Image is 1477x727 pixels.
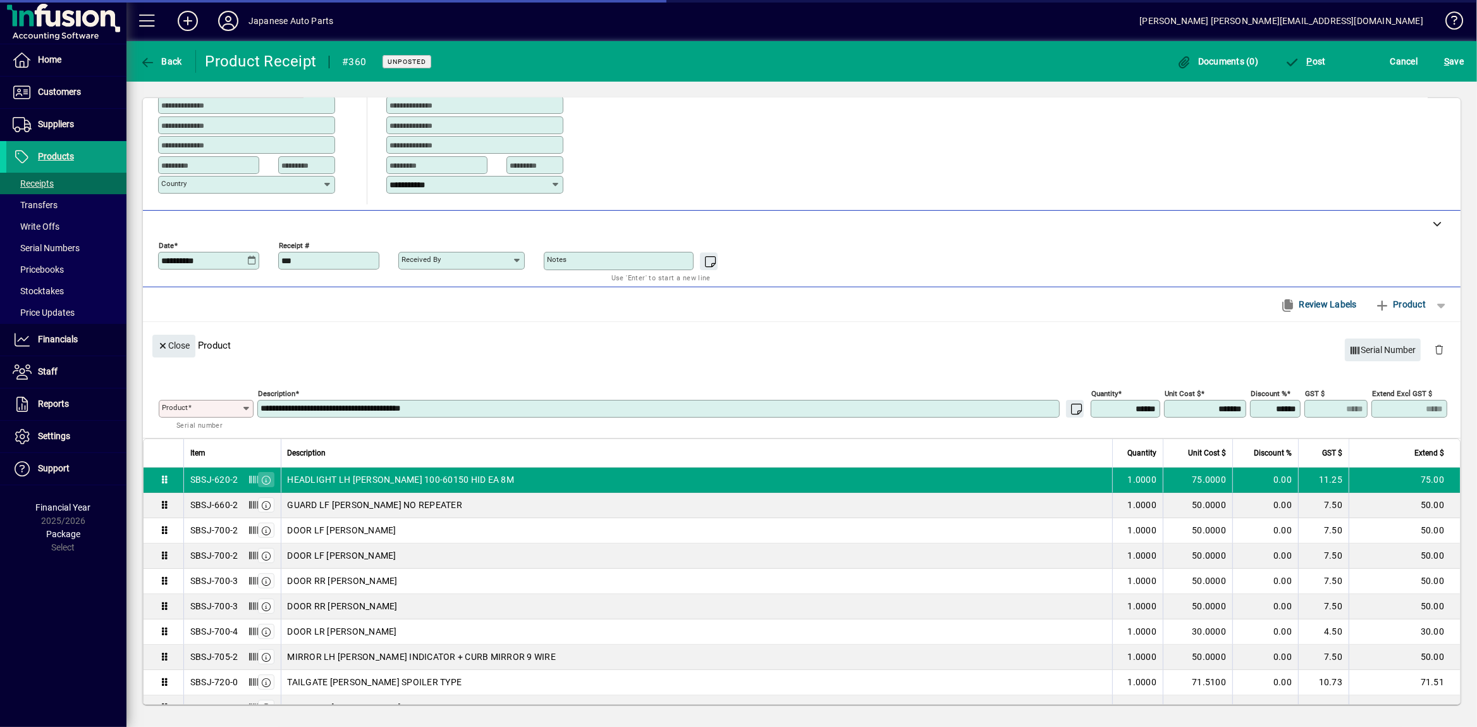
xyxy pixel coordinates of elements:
span: Discount % [1254,446,1292,460]
td: 4.50 [1298,695,1349,721]
a: Staff [6,356,126,388]
span: Pricebooks [13,264,64,275]
mat-label: Product [162,403,188,412]
span: ost [1285,56,1326,66]
span: Financial Year [36,502,91,513]
div: Product Receipt [205,51,317,71]
mat-label: Unit Cost $ [1165,388,1201,397]
td: 0.00 [1232,594,1298,619]
td: 71.51 [1349,670,1460,695]
span: Serial Numbers [13,243,80,253]
td: 1.0000 [1112,518,1163,544]
span: Review Labels [1280,294,1357,314]
a: Knowledge Base [1436,3,1461,44]
button: Save [1441,50,1467,73]
span: Reports [38,399,69,409]
app-page-header-button: Delete [1424,344,1454,355]
span: Settings [38,431,70,441]
td: 1.0000 [1112,645,1163,670]
span: Suppliers [38,119,74,129]
td: 7.50 [1298,569,1349,594]
span: 50.0000 [1192,524,1226,537]
span: 71.5100 [1192,676,1226,688]
td: MIRROR LH [PERSON_NAME] INDICATOR + CURB MIRROR 9 WIRE [281,645,1113,670]
td: 0.00 [1232,645,1298,670]
mat-label: Receipt # [279,240,309,249]
span: 30.0000 [1192,625,1226,638]
div: #360 [342,52,366,72]
div: SBSJ-700-4 [190,625,238,638]
button: Profile [208,9,248,32]
td: 75.00 [1349,468,1460,493]
span: Support [38,463,70,473]
td: 11.25 [1298,468,1349,493]
div: [PERSON_NAME] [PERSON_NAME][EMAIL_ADDRESS][DOMAIN_NAME] [1139,11,1423,31]
td: DOOR LF [PERSON_NAME] [281,544,1113,569]
mat-label: Notes [547,255,567,264]
a: Receipts [6,173,126,194]
span: Home [38,54,61,65]
td: 30.00 [1349,619,1460,645]
mat-label: Discount % [1251,388,1287,397]
span: Price Updates [13,308,75,318]
mat-label: Description [258,388,295,397]
div: SBSJ-705-2 [190,650,238,663]
span: Product [1375,294,1426,314]
td: 0.00 [1232,468,1298,493]
app-page-header-button: Close [149,339,199,351]
span: Serial Number [1350,340,1416,361]
td: 0.00 [1232,544,1298,569]
td: 0.00 [1232,695,1298,721]
td: DOOR RR [PERSON_NAME] [281,569,1113,594]
span: 30.0000 [1192,701,1226,714]
span: Financials [38,334,78,344]
div: Product [143,322,1461,368]
span: 50.0000 [1192,650,1226,663]
span: 50.0000 [1192,575,1226,587]
td: 0.00 [1232,569,1298,594]
span: Item [190,446,205,460]
a: Serial Numbers [6,237,126,259]
a: Pricebooks [6,259,126,280]
td: 10.73 [1298,670,1349,695]
button: Documents (0) [1173,50,1261,73]
div: SBSJ-620-2 [190,473,238,486]
td: 50.00 [1349,594,1460,619]
mat-label: GST $ [1305,388,1325,397]
button: Review Labels [1275,293,1362,316]
span: Close [157,335,190,356]
td: 1.0000 [1112,468,1163,493]
button: Cancel [1387,50,1421,73]
span: Unposted [388,58,426,66]
span: Cancel [1390,51,1418,71]
span: 50.0000 [1192,600,1226,612]
div: SBSJ-660-2 [190,499,238,511]
div: SBSJ-700-2 [190,524,238,537]
div: SBSJ-700-2 [190,549,238,562]
td: 50.00 [1349,493,1460,518]
td: TAILGATE [PERSON_NAME] SPOILER TYPE [281,670,1113,695]
span: Transfers [13,200,58,210]
app-page-header-button: Back [126,50,196,73]
td: 50.00 [1349,518,1460,544]
mat-label: Extend excl GST $ [1372,388,1432,397]
button: Close [152,335,195,357]
td: 1.0000 [1112,493,1163,518]
mat-label: Quantity [1091,388,1118,397]
td: 7.50 [1298,544,1349,569]
span: Quantity [1127,446,1156,460]
td: GUARD LF [PERSON_NAME] NO REPEATER [281,493,1113,518]
span: 75.0000 [1192,473,1226,486]
td: 7.50 [1298,645,1349,670]
a: Suppliers [6,109,126,140]
td: 1.0000 [1112,544,1163,569]
a: Support [6,453,126,485]
a: Transfers [6,194,126,216]
a: Financials [6,324,126,356]
a: Stocktakes [6,280,126,302]
td: 50.00 [1349,645,1460,670]
span: Back [140,56,182,66]
td: 50.00 [1349,544,1460,569]
td: DOOR RR [PERSON_NAME] [281,594,1113,619]
td: 1.0000 [1112,670,1163,695]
